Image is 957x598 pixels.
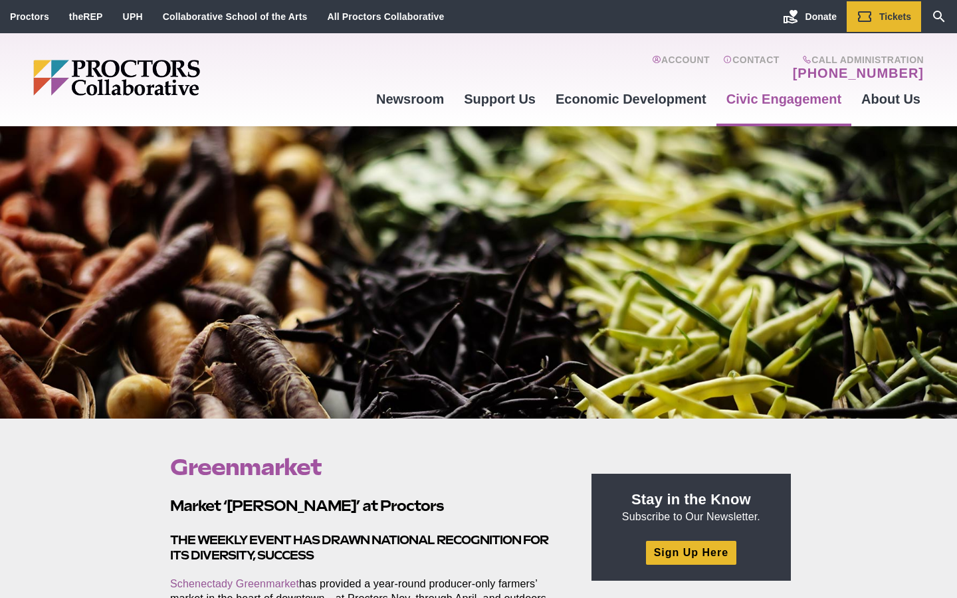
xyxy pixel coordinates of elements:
span: Tickets [879,11,911,22]
a: Account [652,54,710,81]
a: Sign Up Here [646,541,736,564]
h3: The weekly event has drawn national recognition for its diversity, success [170,532,561,563]
h2: Market ‘[PERSON_NAME]’ at Proctors [170,496,561,516]
span: Donate [805,11,837,22]
a: theREP [69,11,103,22]
a: Tickets [847,1,921,32]
a: Support Us [454,81,546,117]
a: All Proctors Collaborative [327,11,444,22]
a: Schenectady Greenmarket [170,578,299,589]
a: Newsroom [366,81,454,117]
a: Collaborative School of the Arts [163,11,308,22]
span: Call Administration [789,54,924,65]
a: Search [921,1,957,32]
a: About Us [851,81,930,117]
strong: Stay in the Know [631,491,751,508]
a: Civic Engagement [716,81,851,117]
a: Economic Development [546,81,716,117]
a: Proctors [10,11,49,22]
p: Subscribe to Our Newsletter. [607,490,775,524]
a: Contact [723,54,780,81]
img: Proctors logo [33,60,302,96]
a: UPH [123,11,143,22]
a: [PHONE_NUMBER] [793,65,924,81]
a: Donate [773,1,847,32]
h1: Greenmarket [170,454,561,480]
